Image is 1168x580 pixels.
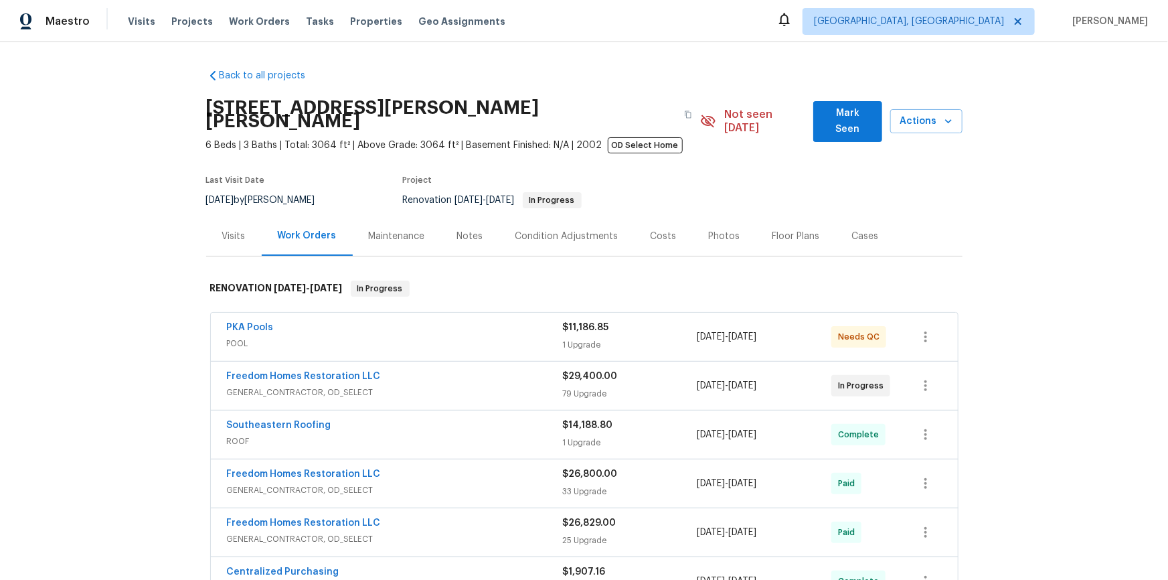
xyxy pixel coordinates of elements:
[306,17,334,26] span: Tasks
[369,230,425,243] div: Maintenance
[814,15,1004,28] span: [GEOGRAPHIC_DATA], [GEOGRAPHIC_DATA]
[563,323,609,332] span: $11,186.85
[227,386,563,399] span: GENERAL_CONTRACTOR, OD_SELECT
[697,477,756,490] span: -
[728,430,756,439] span: [DATE]
[206,176,265,184] span: Last Visit Date
[227,532,563,546] span: GENERAL_CONTRACTOR, OD_SELECT
[227,567,339,577] a: Centralized Purchasing
[724,108,805,135] span: Not seen [DATE]
[838,330,885,344] span: Needs QC
[676,102,700,127] button: Copy Address
[563,338,697,352] div: 1 Upgrade
[852,230,879,243] div: Cases
[697,528,725,537] span: [DATE]
[563,518,616,528] span: $26,829.00
[227,518,381,528] a: Freedom Homes Restoration LLC
[455,196,483,205] span: [DATE]
[563,567,606,577] span: $1,907.16
[487,196,515,205] span: [DATE]
[418,15,505,28] span: Geo Assignments
[206,196,234,205] span: [DATE]
[227,435,563,448] span: ROOF
[563,436,697,449] div: 1 Upgrade
[890,109,963,134] button: Actions
[206,267,963,310] div: RENOVATION [DATE]-[DATE]In Progress
[697,428,756,441] span: -
[772,230,820,243] div: Floor Plans
[206,192,331,208] div: by [PERSON_NAME]
[608,137,683,153] span: OD Select Home
[697,430,725,439] span: [DATE]
[838,477,860,490] span: Paid
[206,69,335,82] a: Back to all projects
[206,139,701,152] span: 6 Beds | 3 Baths | Total: 3064 ft² | Above Grade: 3064 ft² | Basement Finished: N/A | 2002
[563,421,613,430] span: $14,188.80
[651,230,677,243] div: Costs
[524,196,580,204] span: In Progress
[563,534,697,547] div: 25 Upgrade
[403,176,432,184] span: Project
[838,379,889,392] span: In Progress
[824,105,871,138] span: Mark Seen
[697,381,725,390] span: [DATE]
[457,230,483,243] div: Notes
[229,15,290,28] span: Work Orders
[813,101,882,142] button: Mark Seen
[278,229,337,242] div: Work Orders
[697,332,725,342] span: [DATE]
[222,230,246,243] div: Visits
[697,526,756,539] span: -
[515,230,618,243] div: Condition Adjustments
[128,15,155,28] span: Visits
[838,526,860,539] span: Paid
[227,337,563,350] span: POOL
[46,15,90,28] span: Maestro
[728,332,756,342] span: [DATE]
[311,283,343,293] span: [DATE]
[227,323,274,332] a: PKA Pools
[901,113,952,130] span: Actions
[697,330,756,344] span: -
[728,528,756,537] span: [DATE]
[403,196,582,205] span: Renovation
[728,381,756,390] span: [DATE]
[455,196,515,205] span: -
[563,387,697,401] div: 79 Upgrade
[227,372,381,381] a: Freedom Homes Restoration LLC
[274,283,307,293] span: [DATE]
[350,15,402,28] span: Properties
[227,484,563,497] span: GENERAL_CONTRACTOR, OD_SELECT
[563,485,697,498] div: 33 Upgrade
[709,230,740,243] div: Photos
[697,479,725,488] span: [DATE]
[697,379,756,392] span: -
[206,101,677,128] h2: [STREET_ADDRESS][PERSON_NAME][PERSON_NAME]
[274,283,343,293] span: -
[563,469,618,479] span: $26,800.00
[227,421,331,430] a: Southeastern Roofing
[838,428,884,441] span: Complete
[563,372,618,381] span: $29,400.00
[171,15,213,28] span: Projects
[728,479,756,488] span: [DATE]
[1067,15,1148,28] span: [PERSON_NAME]
[227,469,381,479] a: Freedom Homes Restoration LLC
[352,282,408,295] span: In Progress
[210,281,343,297] h6: RENOVATION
